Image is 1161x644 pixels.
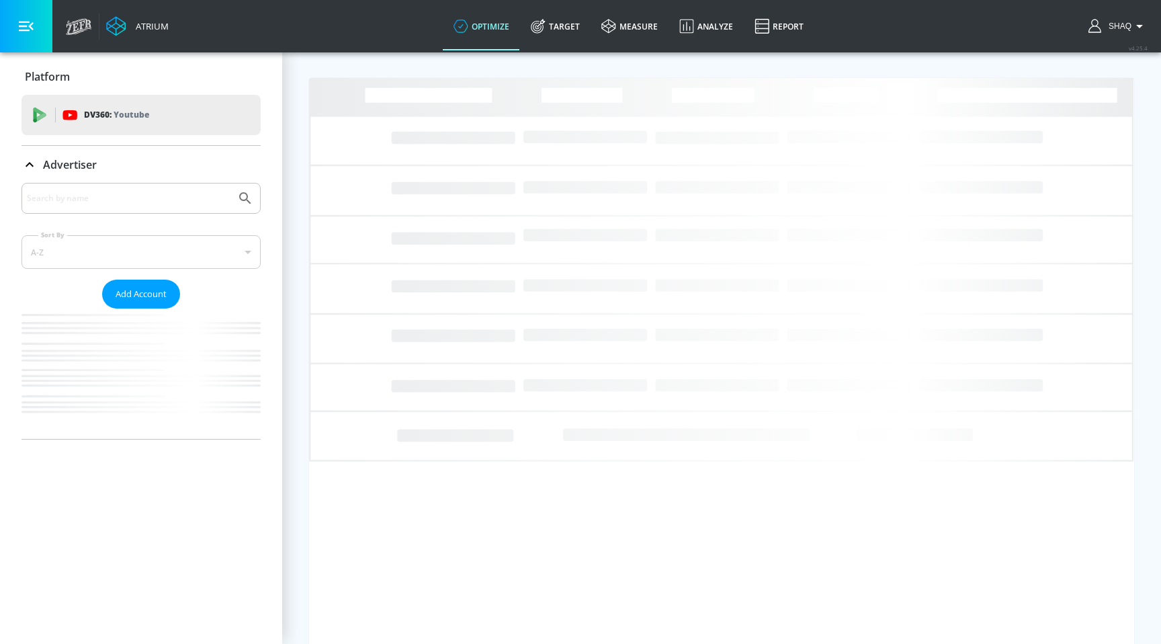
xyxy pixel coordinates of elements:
a: Atrium [106,16,169,36]
div: Advertiser [21,146,261,184]
p: DV360: [84,108,149,122]
div: A-Z [21,235,261,269]
span: login as: shaquille.huang@zefr.com [1103,22,1131,31]
span: Add Account [116,286,167,302]
a: optimize [443,2,520,50]
div: Platform [21,58,261,95]
span: v 4.25.4 [1129,44,1148,52]
p: Platform [25,69,70,84]
a: Report [744,2,814,50]
button: Shaq [1088,18,1148,34]
div: DV360: Youtube [21,95,261,135]
div: Atrium [130,20,169,32]
label: Sort By [38,231,67,239]
div: Advertiser [21,183,261,439]
a: Analyze [669,2,744,50]
p: Advertiser [43,157,97,172]
button: Add Account [102,280,180,309]
a: Target [520,2,591,50]
input: Search by name [27,190,230,207]
a: measure [591,2,669,50]
nav: list of Advertiser [21,309,261,439]
p: Youtube [114,108,149,122]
